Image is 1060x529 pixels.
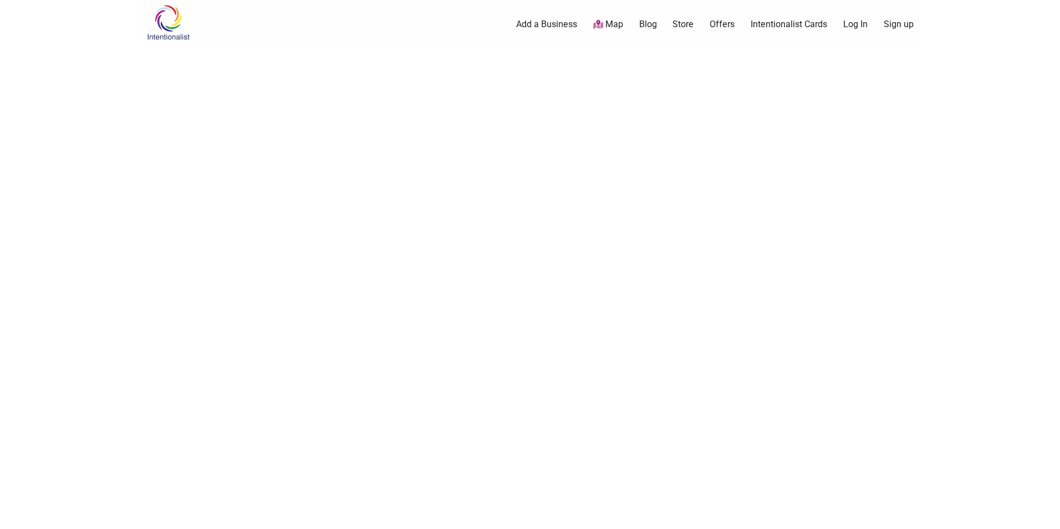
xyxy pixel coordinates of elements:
[639,18,657,30] a: Blog
[843,18,868,30] a: Log In
[884,18,914,30] a: Sign up
[751,18,827,30] a: Intentionalist Cards
[516,18,577,30] a: Add a Business
[672,18,694,30] a: Store
[593,18,623,31] a: Map
[710,18,735,30] a: Offers
[142,4,195,40] img: Intentionalist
